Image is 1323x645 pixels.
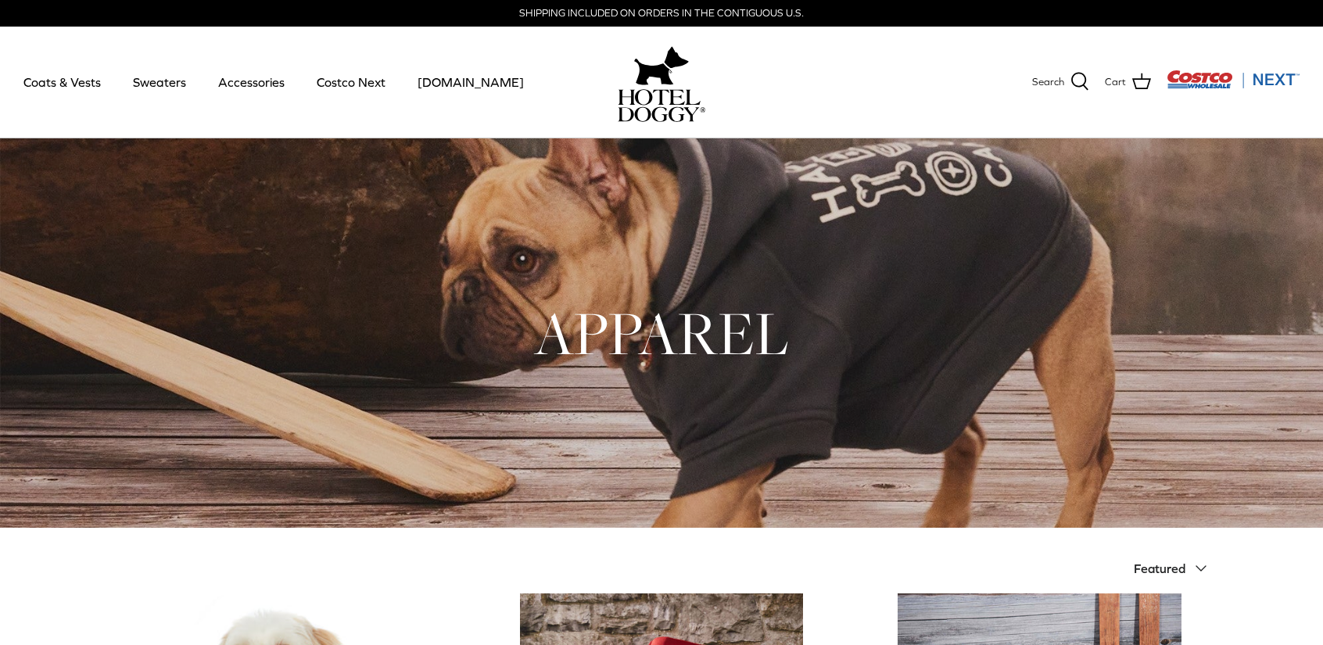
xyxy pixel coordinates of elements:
a: Sweaters [119,56,200,109]
a: Visit Costco Next [1167,80,1300,91]
span: Cart [1105,74,1126,91]
span: Featured [1134,561,1185,575]
a: [DOMAIN_NAME] [403,56,538,109]
a: Cart [1105,72,1151,92]
button: Featured [1134,551,1217,586]
img: Costco Next [1167,70,1300,89]
img: hoteldoggycom [618,89,705,122]
a: hoteldoggy.com hoteldoggycom [618,42,705,122]
a: Costco Next [303,56,400,109]
img: hoteldoggy.com [634,42,689,89]
a: Search [1032,72,1089,92]
h1: APPAREL [106,295,1217,371]
a: Accessories [204,56,299,109]
span: Search [1032,74,1064,91]
a: Coats & Vests [9,56,115,109]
